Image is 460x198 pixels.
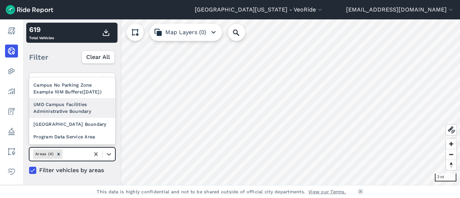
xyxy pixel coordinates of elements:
[5,24,18,37] a: Report
[29,118,115,130] div: [GEOGRAPHIC_DATA] Boundary
[5,65,18,78] a: Heatmaps
[446,139,456,149] button: Zoom in
[195,5,323,14] button: [GEOGRAPHIC_DATA][US_STATE] - VeoRide
[86,53,110,61] span: Clear All
[29,79,115,98] div: Campus No Parking Zone Example 10M Buffers([DATE])
[26,46,118,68] div: Filter
[6,5,53,14] img: Ride Report
[29,130,115,143] div: Program Data Service Area
[5,105,18,118] a: Fees
[446,160,456,170] button: Reset bearing to north
[149,24,222,41] button: Map Layers (0)
[228,24,257,41] input: Search Location or Vehicles
[82,51,115,64] button: Clear All
[5,165,18,178] a: Health
[29,98,115,118] div: UMD Campus Facilities Administrative Boundary
[29,24,54,41] div: Total Vehicles
[33,149,55,158] div: Areas (4)
[29,24,54,35] div: 619
[23,19,460,185] canvas: Map
[5,125,18,138] a: Policy
[29,166,115,175] label: Filter vehicles by areas
[5,45,18,57] a: Realtime
[346,5,454,14] button: [EMAIL_ADDRESS][DOMAIN_NAME]
[5,145,18,158] a: Areas
[55,149,63,158] div: Remove Areas (4)
[446,149,456,160] button: Zoom out
[435,174,456,181] div: 3 mi
[308,188,346,195] a: View our Terms.
[5,85,18,98] a: Analyze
